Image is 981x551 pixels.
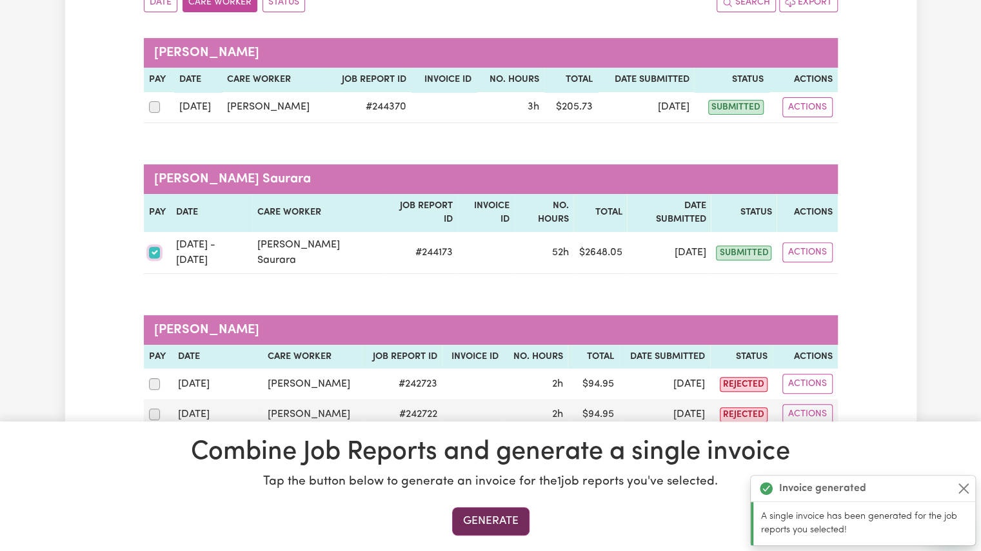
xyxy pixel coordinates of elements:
[327,68,411,92] th: Job Report ID
[720,407,768,422] span: rejected
[173,345,263,369] th: Date
[362,345,442,369] th: Job Report ID
[442,345,503,369] th: Invoice ID
[782,97,833,117] button: Actions
[528,102,539,112] span: 3 hours
[551,247,568,258] span: 52 hours
[769,68,838,92] th: Actions
[551,409,562,420] span: 2 hours
[551,379,562,389] span: 2 hours
[15,473,966,492] p: Tap the button below to generate an invoice for the 1 job reports you've selected.
[544,92,598,123] td: $ 205.73
[263,369,362,399] td: [PERSON_NAME]
[452,507,530,536] button: Generate
[573,232,627,274] td: $ 2648.05
[782,242,833,262] button: Actions
[173,399,263,429] td: [DATE]
[619,345,710,369] th: Date Submitted
[568,345,619,369] th: Total
[174,92,222,123] td: [DATE]
[173,369,263,399] td: [DATE]
[411,68,477,92] th: Invoice ID
[252,194,384,232] th: Care worker
[362,399,442,429] td: # 242722
[777,194,837,232] th: Actions
[694,68,769,92] th: Status
[619,399,710,429] td: [DATE]
[504,345,568,369] th: No. Hours
[573,194,627,232] th: Total
[144,38,838,68] caption: [PERSON_NAME]
[144,164,838,194] caption: [PERSON_NAME] Saurara
[708,100,764,115] span: submitted
[598,92,695,123] td: [DATE]
[362,369,442,399] td: # 242723
[711,194,777,232] th: Status
[956,481,971,496] button: Close
[515,194,574,232] th: No. Hours
[782,374,833,394] button: Actions
[384,194,458,232] th: Job Report ID
[144,194,171,232] th: Pay
[568,399,619,429] td: $ 94.95
[144,68,175,92] th: Pay
[779,481,866,496] strong: Invoice generated
[263,345,362,369] th: Care worker
[222,68,327,92] th: Care worker
[144,345,173,369] th: Pay
[458,194,515,232] th: Invoice ID
[710,345,772,369] th: Status
[15,437,966,468] h1: Combine Job Reports and generate a single invoice
[144,315,838,345] caption: [PERSON_NAME]
[619,369,710,399] td: [DATE]
[782,404,833,424] button: Actions
[544,68,598,92] th: Total
[222,92,327,123] td: [PERSON_NAME]
[716,246,771,260] span: submitted
[327,92,411,123] td: # 244370
[627,194,711,232] th: Date Submitted
[568,369,619,399] td: $ 94.95
[761,510,967,537] p: A single invoice has been generated for the job reports you selected!
[171,232,253,274] td: [DATE] - [DATE]
[174,68,222,92] th: Date
[171,194,253,232] th: Date
[263,399,362,429] td: [PERSON_NAME]
[252,232,384,274] td: [PERSON_NAME] Saurara
[598,68,695,92] th: Date Submitted
[477,68,544,92] th: No. Hours
[384,232,458,274] td: # 244173
[773,345,838,369] th: Actions
[720,377,768,392] span: rejected
[627,232,711,274] td: [DATE]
